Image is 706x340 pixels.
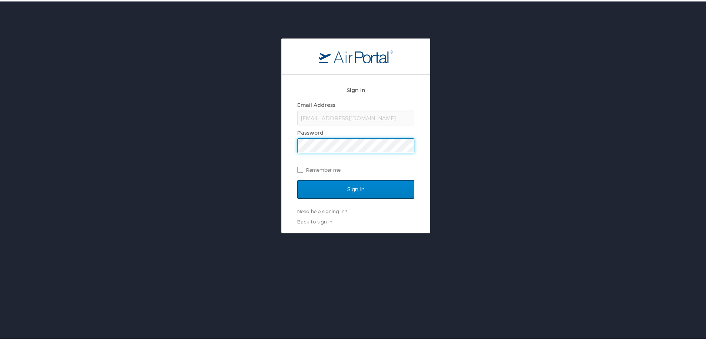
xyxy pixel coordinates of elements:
a: Need help signing in? [297,207,347,213]
img: logo [319,48,393,62]
input: Sign In [297,179,414,197]
label: Password [297,128,324,134]
label: Email Address [297,100,335,107]
a: Back to sign in [297,217,332,223]
h2: Sign In [297,84,414,93]
label: Remember me [297,163,414,174]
